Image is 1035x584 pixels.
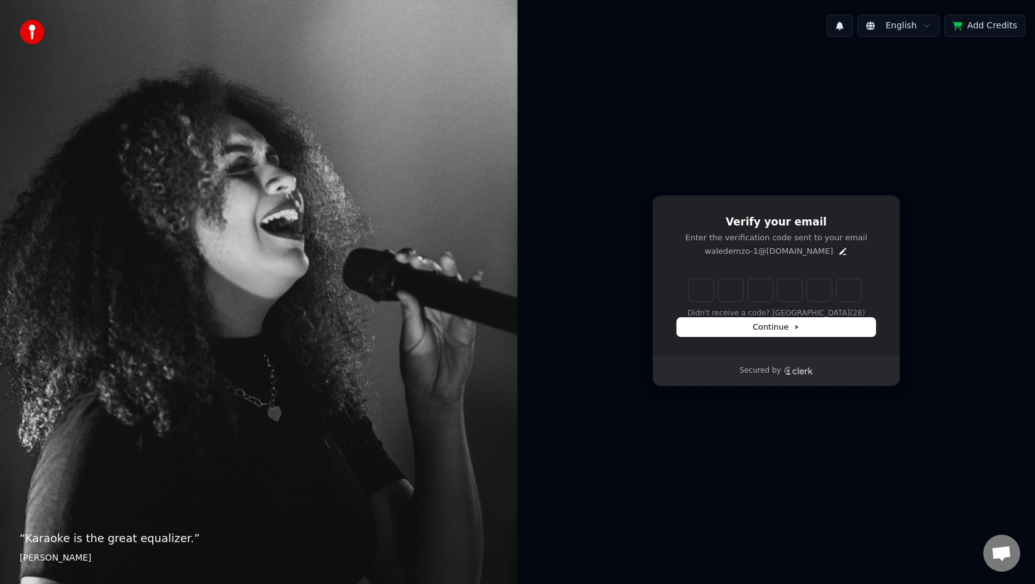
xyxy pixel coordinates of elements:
[837,279,861,301] input: Digit 6
[705,246,834,257] p: waledemzo-1@[DOMAIN_NAME]
[748,279,773,301] input: Digit 3
[807,279,832,301] input: Digit 5
[689,279,713,301] input: Enter verification code. Digit 1
[753,322,800,333] span: Continue
[677,232,875,243] p: Enter the verification code sent to your email
[686,277,864,304] div: Verification code input
[838,246,848,256] button: Edit
[20,20,44,44] img: youka
[20,552,498,564] footer: [PERSON_NAME]
[983,535,1020,572] a: Open chat
[718,279,743,301] input: Digit 2
[777,279,802,301] input: Digit 4
[739,366,781,376] p: Secured by
[944,15,1025,37] button: Add Credits
[20,530,498,547] p: “ Karaoke is the great equalizer. ”
[784,367,813,375] a: Clerk logo
[677,318,875,336] button: Continue
[677,215,875,230] h1: Verify your email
